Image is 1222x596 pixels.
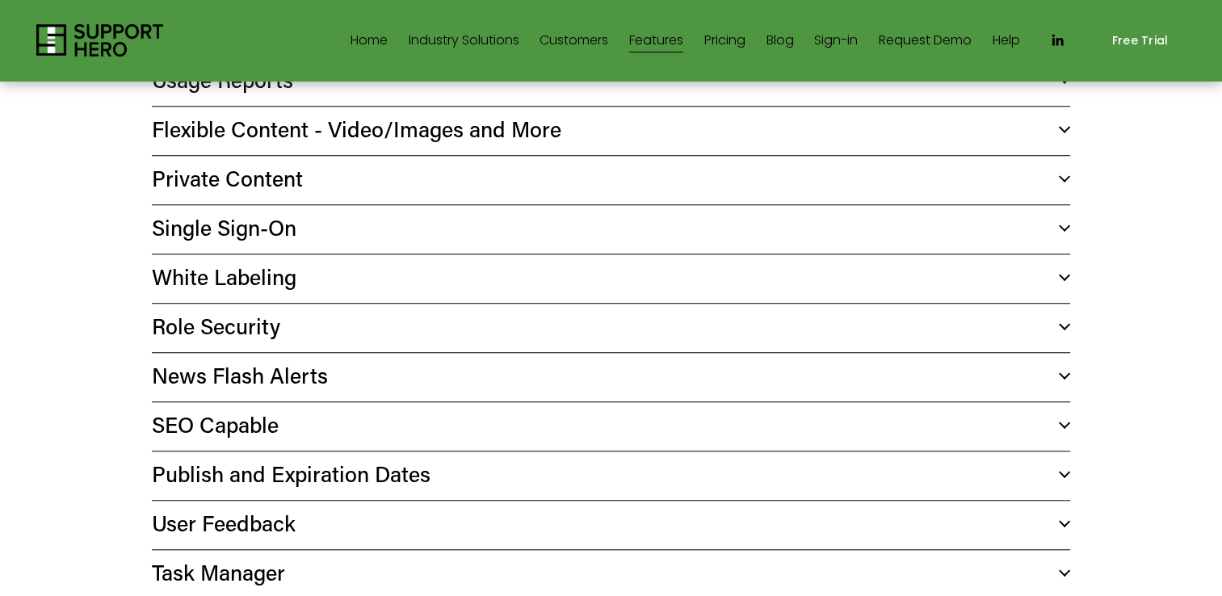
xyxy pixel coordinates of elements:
[152,501,1071,549] button: User Feedback
[152,312,1060,340] span: Role Security
[879,27,972,53] a: Request Demo
[152,205,1071,254] button: Single Sign-On
[152,213,1060,241] span: Single Sign-On
[36,24,163,57] img: Support Hero
[766,27,793,53] a: Blog
[152,57,1071,106] button: Usage Reports
[409,27,519,53] a: folder dropdown
[152,262,1060,291] span: White Labeling
[152,107,1071,155] button: Flexible Content - Video/Images and More
[152,558,1060,586] span: Task Manager
[629,27,683,53] a: Features
[152,164,1060,192] span: Private Content
[993,27,1020,53] a: Help
[1049,32,1065,48] a: LinkedIn
[152,451,1071,500] button: Publish and Expiration Dates
[351,27,388,53] a: Home
[409,29,519,52] span: Industry Solutions
[540,27,608,53] a: Customers
[152,361,1060,389] span: News Flash Alerts
[152,304,1071,352] button: Role Security
[704,27,745,53] a: Pricing
[814,27,858,53] a: Sign-in
[152,410,1060,439] span: SEO Capable
[152,353,1071,401] button: News Flash Alerts
[152,460,1060,488] span: Publish and Expiration Dates
[152,254,1071,303] button: White Labeling
[152,402,1071,451] button: SEO Capable
[152,509,1060,537] span: User Feedback
[1094,22,1185,60] a: Free Trial
[152,156,1071,204] button: Private Content
[152,115,1060,143] span: Flexible Content - Video/Images and More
